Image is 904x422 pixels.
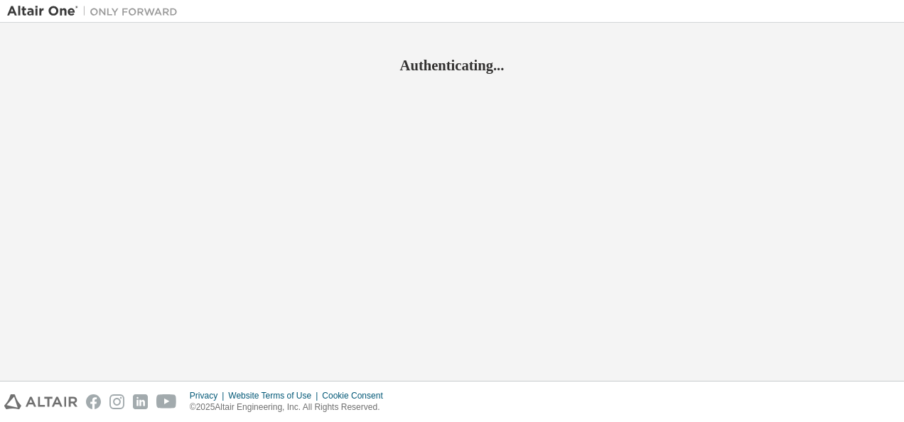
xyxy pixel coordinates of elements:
div: Cookie Consent [322,390,391,401]
img: instagram.svg [109,394,124,409]
div: Privacy [190,390,228,401]
p: © 2025 Altair Engineering, Inc. All Rights Reserved. [190,401,392,413]
img: youtube.svg [156,394,177,409]
h2: Authenticating... [7,56,897,75]
img: altair_logo.svg [4,394,77,409]
div: Website Terms of Use [228,390,322,401]
img: Altair One [7,4,185,18]
img: facebook.svg [86,394,101,409]
img: linkedin.svg [133,394,148,409]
